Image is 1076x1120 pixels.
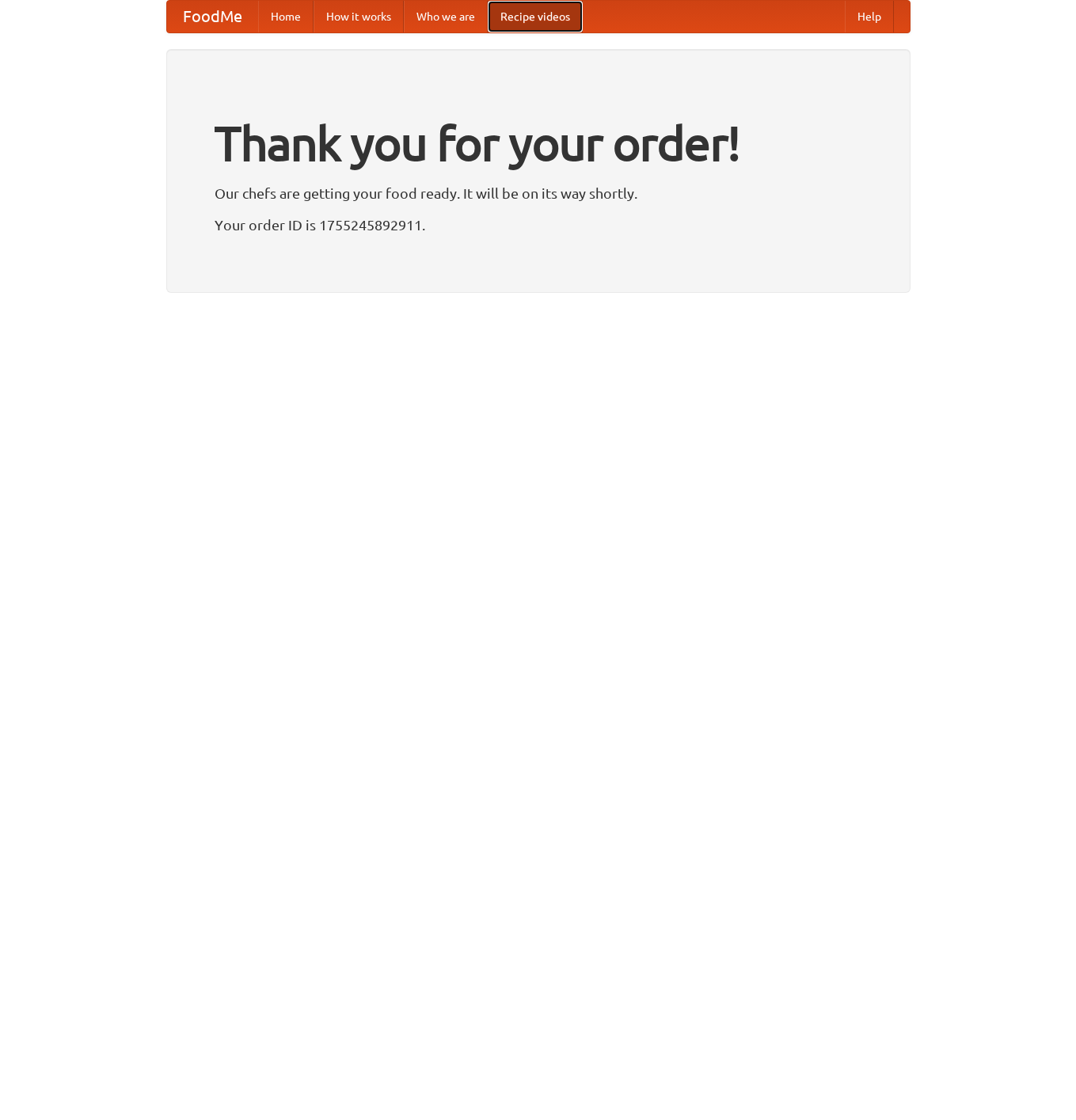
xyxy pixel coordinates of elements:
[314,1,404,32] a: How it works
[167,1,258,32] a: FoodMe
[215,181,862,205] p: Our chefs are getting your food ready. It will be on its way shortly.
[845,1,894,32] a: Help
[215,105,862,181] h1: Thank you for your order!
[215,213,862,237] p: Your order ID is 1755245892911.
[404,1,488,32] a: Who we are
[488,1,583,32] a: Recipe videos
[258,1,314,32] a: Home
